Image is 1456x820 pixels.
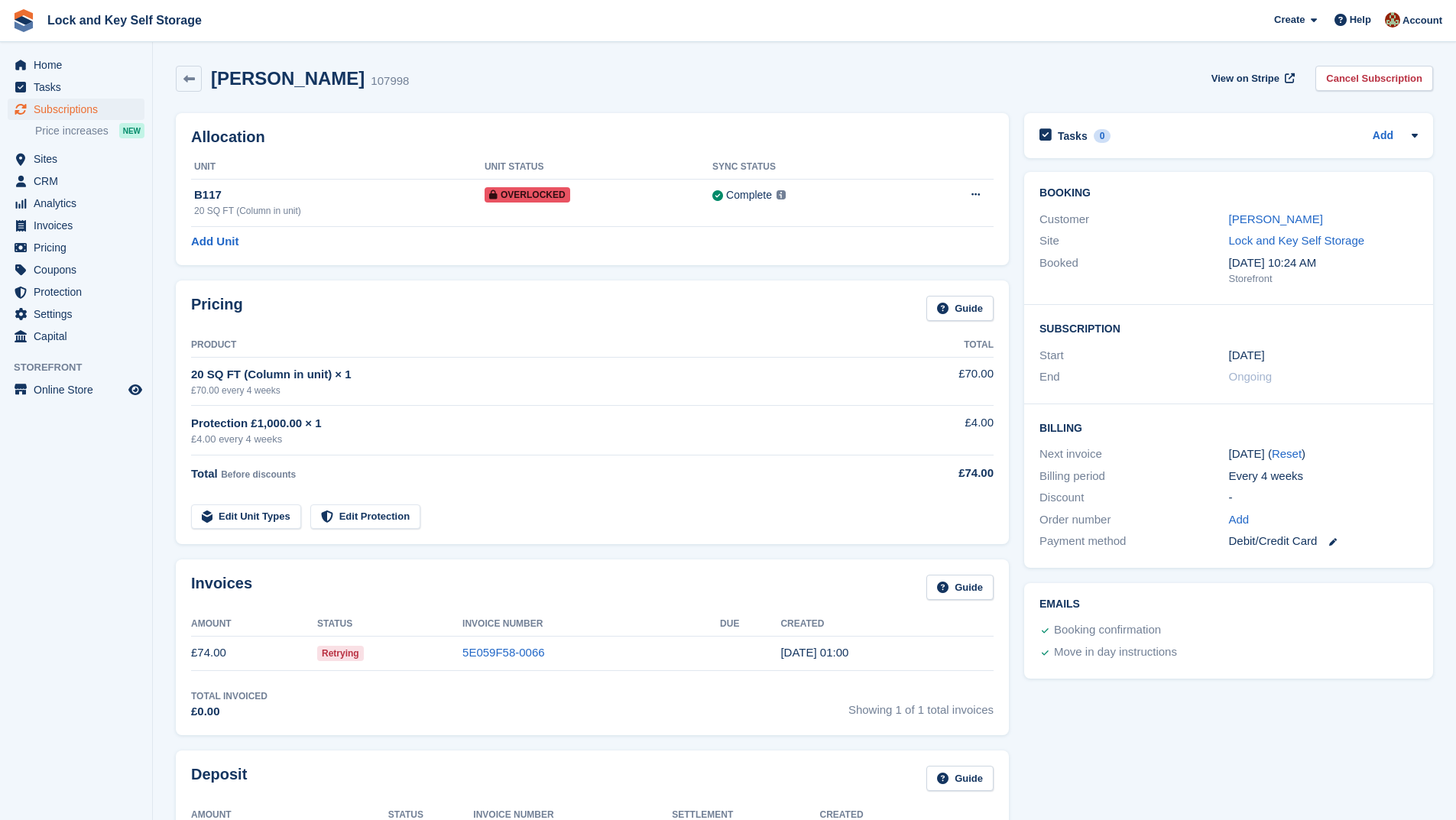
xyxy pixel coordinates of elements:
h2: Emails [1039,598,1418,611]
a: Lock and Key Self Storage [41,8,208,33]
div: B117 [194,186,485,204]
span: Analytics [34,193,125,214]
a: menu [8,326,144,347]
a: menu [8,237,144,258]
div: Payment method [1039,533,1228,550]
th: Invoice Number [462,612,720,637]
div: 107998 [371,73,409,90]
span: Help [1350,12,1371,28]
h2: Invoices [191,575,252,600]
img: stora-icon-8386f47178a22dfd0bd8f6a31ec36ba5ce8667c1dd55bd0f319d3a0aa187defe.svg [12,9,35,32]
a: menu [8,303,144,325]
a: Add [1373,128,1393,145]
div: [DATE] ( ) [1229,446,1418,463]
div: [DATE] 10:24 AM [1229,254,1418,272]
a: View on Stripe [1205,66,1298,91]
div: Start [1039,347,1228,365]
span: Pricing [34,237,125,258]
div: Customer [1039,211,1228,228]
td: £4.00 [887,406,994,455]
div: 0 [1094,129,1111,143]
span: CRM [34,170,125,192]
div: - [1229,489,1418,507]
a: Lock and Key Self Storage [1229,234,1365,247]
a: Add [1229,511,1250,529]
span: Total [191,467,218,480]
div: Protection £1,000.00 × 1 [191,415,887,433]
div: £70.00 every 4 weeks [191,384,887,397]
a: Reset [1272,447,1302,460]
a: menu [8,193,144,214]
span: Subscriptions [34,99,125,120]
div: £0.00 [191,703,268,721]
span: Protection [34,281,125,303]
span: Showing 1 of 1 total invoices [848,689,994,721]
span: Storefront [14,360,152,375]
time: 2025-09-15 00:00:34 UTC [780,646,848,659]
span: Online Store [34,379,125,400]
th: Status [317,612,462,637]
a: menu [8,379,144,400]
div: 20 SQ FT (Column in unit) × 1 [191,366,887,384]
span: Home [34,54,125,76]
span: Sites [34,148,125,170]
div: Discount [1039,489,1228,507]
a: Cancel Subscription [1315,66,1433,91]
div: Order number [1039,511,1228,529]
th: Product [191,333,887,358]
span: Invoices [34,215,125,236]
span: View on Stripe [1211,71,1279,86]
h2: Booking [1039,187,1418,199]
th: Created [780,612,994,637]
a: menu [8,99,144,120]
div: Debit/Credit Card [1229,533,1418,550]
div: Booking confirmation [1054,621,1161,640]
h2: Deposit [191,766,247,791]
span: Capital [34,326,125,347]
div: Booked [1039,254,1228,287]
div: End [1039,368,1228,386]
th: Unit [191,155,485,180]
h2: Subscription [1039,320,1418,335]
time: 2025-09-15 00:00:00 UTC [1229,347,1265,365]
a: Guide [926,766,994,791]
span: Overlocked [485,187,570,203]
a: menu [8,170,144,192]
div: Storefront [1229,271,1418,287]
td: £74.00 [191,636,317,670]
div: Site [1039,232,1228,250]
th: Amount [191,612,317,637]
div: Every 4 weeks [1229,468,1418,485]
a: Preview store [126,381,144,399]
h2: Pricing [191,296,243,321]
th: Sync Status [712,155,908,180]
a: menu [8,76,144,98]
a: Guide [926,296,994,321]
a: Edit Unit Types [191,504,301,530]
h2: [PERSON_NAME] [211,68,365,89]
h2: Billing [1039,420,1418,435]
td: £70.00 [887,357,994,405]
span: Ongoing [1229,370,1273,383]
span: Settings [34,303,125,325]
h2: Tasks [1058,129,1088,143]
img: icon-info-grey-7440780725fd019a000dd9b08b2336e03edf1995a4989e88bcd33f0948082b44.svg [777,190,786,199]
a: 5E059F58-0066 [462,646,545,659]
div: 20 SQ FT (Column in unit) [194,204,485,218]
a: menu [8,281,144,303]
div: Billing period [1039,468,1228,485]
th: Due [720,612,780,637]
th: Total [887,333,994,358]
div: Complete [726,187,772,203]
img: Doug Fisher [1385,12,1400,28]
a: Add Unit [191,233,238,251]
div: £4.00 every 4 weeks [191,432,887,447]
span: Retrying [317,646,364,661]
span: Price increases [35,124,109,138]
a: menu [8,259,144,280]
h2: Allocation [191,128,994,146]
a: Edit Protection [310,504,420,530]
span: Create [1274,12,1305,28]
span: Account [1402,13,1442,28]
th: Unit Status [485,155,712,180]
